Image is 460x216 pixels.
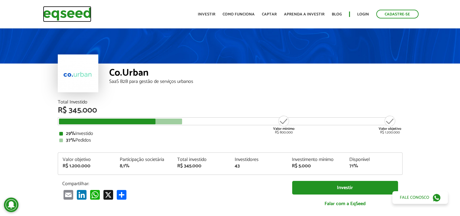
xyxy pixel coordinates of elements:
div: R$ 800.000 [272,115,295,134]
p: Compartilhar: [62,181,283,187]
a: Falar com a EqSeed [292,198,398,210]
div: Co.Urban [109,68,403,79]
a: Aprenda a investir [284,12,325,16]
div: 71% [349,164,398,169]
a: X [102,190,114,200]
div: Total investido [177,157,226,162]
div: R$ 1.200.000 [63,164,111,169]
div: Investido [59,131,401,136]
a: Compartilhar [116,190,128,200]
a: Investir [198,12,215,16]
a: Login [357,12,369,16]
div: Investidores [234,157,283,162]
div: 8,1% [120,164,168,169]
a: WhatsApp [89,190,101,200]
div: Participação societária [120,157,168,162]
a: LinkedIn [76,190,88,200]
div: R$ 1.200.000 [379,115,401,134]
div: 43 [234,164,283,169]
div: SaaS B2B para gestão de serviços urbanos [109,79,403,84]
div: R$ 5.000 [292,164,340,169]
a: Fale conosco [392,191,448,204]
div: Disponível [349,157,398,162]
a: Email [62,190,74,200]
div: Investimento mínimo [292,157,340,162]
div: R$ 345.000 [177,164,226,169]
a: Blog [332,12,342,16]
div: R$ 345.000 [58,106,403,114]
strong: 37% [66,136,75,144]
div: Valor objetivo [63,157,111,162]
div: Total Investido [58,100,403,105]
strong: Valor mínimo [273,126,295,132]
img: EqSeed [43,6,91,22]
strong: Valor objetivo [379,126,401,132]
a: Cadastre-se [376,10,419,18]
a: Como funciona [223,12,255,16]
a: Investir [292,181,398,195]
div: Pedidos [59,138,401,143]
strong: 29% [66,129,75,138]
a: Captar [262,12,277,16]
